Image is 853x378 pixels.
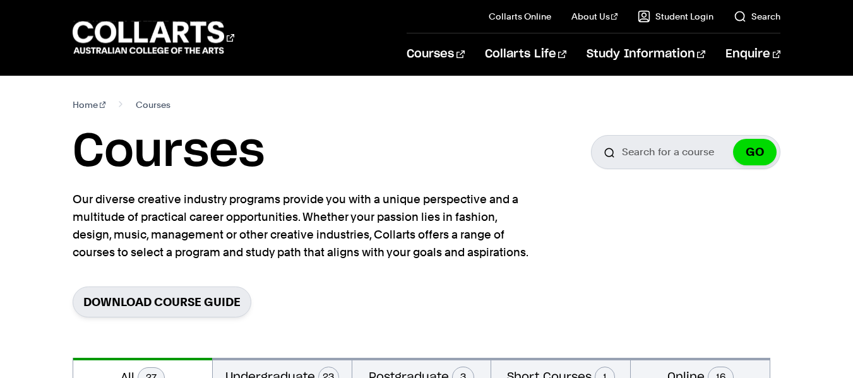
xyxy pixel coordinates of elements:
a: Student Login [638,10,713,23]
a: Home [73,96,106,114]
a: About Us [571,10,618,23]
a: Collarts Online [489,10,551,23]
a: Download Course Guide [73,286,251,317]
a: Collarts Life [485,33,566,75]
h1: Courses [73,124,265,180]
a: Study Information [587,33,705,75]
p: Our diverse creative industry programs provide you with a unique perspective and a multitude of p... [73,191,534,261]
span: Courses [136,96,170,114]
a: Enquire [725,33,780,75]
a: Courses [407,33,464,75]
input: Search for a course [591,135,780,169]
a: Search [734,10,780,23]
button: GO [733,139,777,165]
div: Go to homepage [73,20,234,56]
